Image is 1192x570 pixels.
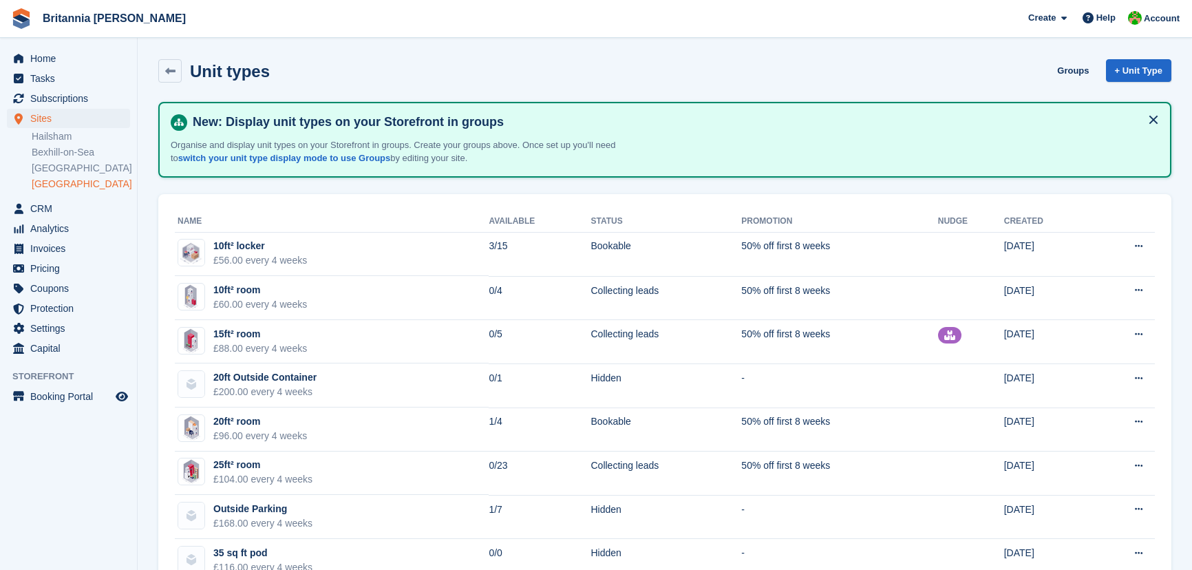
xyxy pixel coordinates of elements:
span: Protection [30,299,113,318]
a: menu [7,299,130,318]
span: Booking Portal [30,387,113,406]
img: 25FT.png [180,458,202,485]
a: menu [7,339,130,358]
td: [DATE] [1004,232,1091,276]
a: menu [7,387,130,406]
a: menu [7,199,130,218]
td: 1/4 [489,408,590,452]
th: Name [175,211,489,233]
div: £104.00 every 4 weeks [213,472,312,487]
td: [DATE] [1004,495,1091,539]
img: 20FT.png [181,414,202,442]
div: 20ft Outside Container [213,370,317,385]
img: Wendy Thorp [1128,11,1142,25]
p: Organise and display unit types on your Storefront in groups. Create your groups above. Once set ... [171,138,652,165]
span: Tasks [30,69,113,88]
a: menu [7,259,130,278]
a: menu [7,49,130,68]
a: [GEOGRAPHIC_DATA] [32,178,130,191]
td: 3/15 [489,232,590,276]
a: menu [7,69,130,88]
a: menu [7,109,130,128]
td: 50% off first 8 weeks [741,452,937,496]
td: 50% off first 8 weeks [741,408,937,452]
img: 10FT-High.png [182,283,200,310]
a: Hailsham [32,130,130,143]
td: Collecting leads [591,320,742,364]
img: stora-icon-8386f47178a22dfd0bd8f6a31ec36ba5ce8667c1dd55bd0f319d3a0aa187defe.svg [11,8,32,29]
td: [DATE] [1004,408,1091,452]
div: 15ft² room [213,327,307,341]
span: Analytics [30,219,113,238]
td: 0/4 [489,276,590,320]
td: [DATE] [1004,320,1091,364]
td: 50% off first 8 weeks [741,320,937,364]
td: [DATE] [1004,363,1091,408]
a: menu [7,89,130,108]
div: £60.00 every 4 weeks [213,297,307,312]
td: Hidden [591,495,742,539]
div: 25ft² room [213,458,312,472]
img: blank-unit-type-icon-ffbac7b88ba66c5e286b0e438baccc4b9c83835d4c34f86887a83fc20ec27e7b.svg [178,371,204,397]
span: Storefront [12,370,137,383]
td: Bookable [591,232,742,276]
td: 1/7 [489,495,590,539]
a: Bexhill-on-Sea [32,146,130,159]
span: CRM [30,199,113,218]
a: menu [7,219,130,238]
img: 15FT.png [182,327,201,355]
td: 0/1 [489,363,590,408]
span: Pricing [30,259,113,278]
div: £88.00 every 4 weeks [213,341,307,356]
a: Britannia [PERSON_NAME] [37,7,191,30]
span: Invoices [30,239,113,258]
span: Subscriptions [30,89,113,108]
a: menu [7,319,130,338]
img: 10FT.png [178,240,204,266]
div: 35 sq ft pod [213,546,312,560]
a: Groups [1052,59,1094,82]
div: 20ft² room [213,414,307,429]
td: - [741,363,937,408]
a: menu [7,239,130,258]
div: 10ft² room [213,283,307,297]
td: 0/5 [489,320,590,364]
th: Status [591,211,742,233]
a: + Unit Type [1106,59,1171,82]
div: £168.00 every 4 weeks [213,516,312,531]
span: Account [1144,12,1180,25]
td: 50% off first 8 weeks [741,232,937,276]
th: Created [1004,211,1091,233]
div: £96.00 every 4 weeks [213,429,307,443]
h2: Unit types [190,62,270,81]
td: [DATE] [1004,276,1091,320]
th: Nudge [938,211,1004,233]
div: 10ft² locker [213,239,307,253]
img: blank-unit-type-icon-ffbac7b88ba66c5e286b0e438baccc4b9c83835d4c34f86887a83fc20ec27e7b.svg [178,503,204,529]
td: Collecting leads [591,452,742,496]
span: Help [1096,11,1116,25]
h4: New: Display unit types on your Storefront in groups [187,114,1159,130]
td: [DATE] [1004,452,1091,496]
span: Capital [30,339,113,358]
div: £56.00 every 4 weeks [213,253,307,268]
span: Sites [30,109,113,128]
span: Home [30,49,113,68]
a: Preview store [114,388,130,405]
a: [GEOGRAPHIC_DATA] [32,162,130,175]
th: Available [489,211,590,233]
td: 0/23 [489,452,590,496]
span: Create [1028,11,1056,25]
td: - [741,495,937,539]
span: Coupons [30,279,113,298]
span: Settings [30,319,113,338]
div: Outside Parking [213,502,312,516]
td: Hidden [591,363,742,408]
a: switch your unit type display mode to use Groups [178,153,390,163]
th: Promotion [741,211,937,233]
div: £200.00 every 4 weeks [213,385,317,399]
td: 50% off first 8 weeks [741,276,937,320]
td: Collecting leads [591,276,742,320]
td: Bookable [591,408,742,452]
a: menu [7,279,130,298]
